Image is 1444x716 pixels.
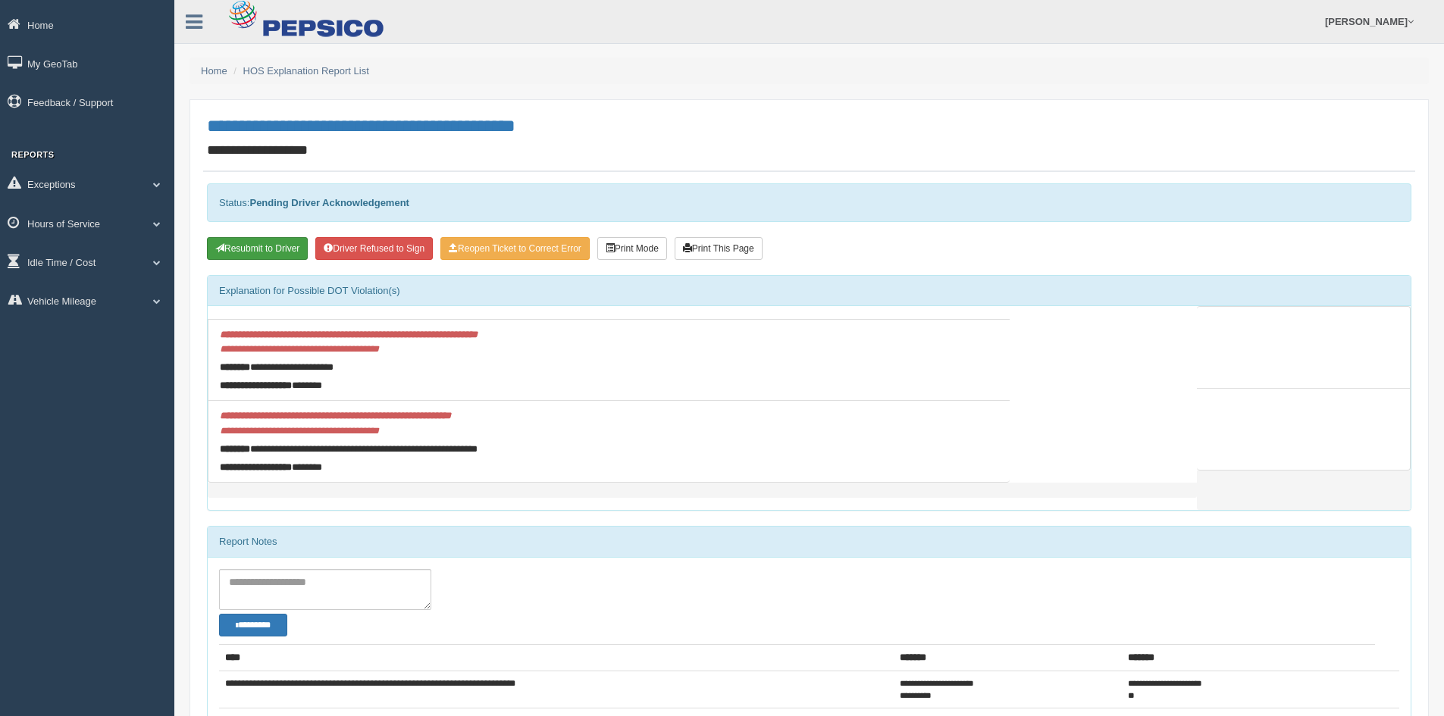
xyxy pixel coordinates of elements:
[249,197,409,208] strong: Pending Driver Acknowledgement
[219,614,287,636] button: Change Filter Options
[207,237,308,260] button: Resubmit To Driver
[208,276,1411,306] div: Explanation for Possible DOT Violation(s)
[207,183,1411,222] div: Status:
[315,237,433,260] button: Driver Refused to Sign
[440,237,590,260] button: Reopen Ticket
[675,237,763,260] button: Print This Page
[201,65,227,77] a: Home
[243,65,369,77] a: HOS Explanation Report List
[597,237,667,260] button: Print Mode
[208,527,1411,557] div: Report Notes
